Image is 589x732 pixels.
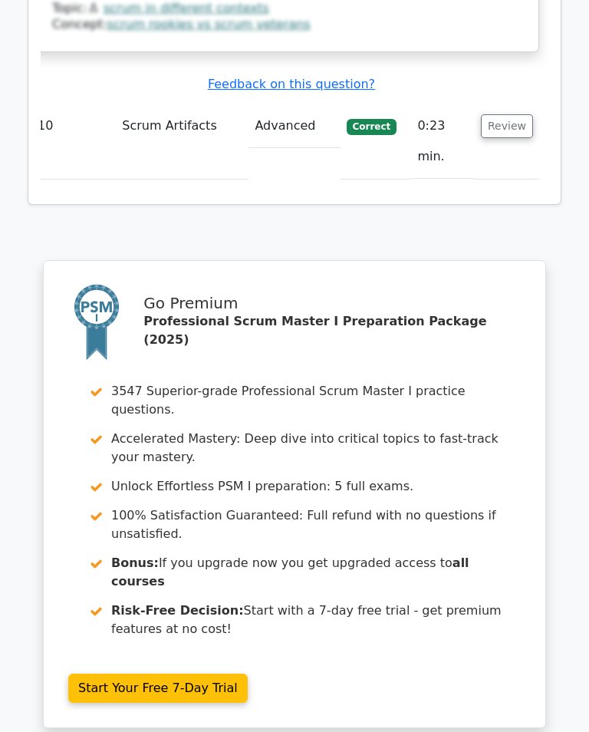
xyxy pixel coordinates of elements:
[68,674,248,703] a: Start Your Free 7-Day Trial
[116,104,248,179] td: Scrum Artifacts
[411,104,475,179] td: 0:23 min.
[248,104,340,148] td: Advanced
[104,1,269,15] a: scrum in different contexts
[107,17,311,31] a: scrum rookies vs scrum veterans
[481,114,533,138] button: Review
[208,77,375,91] a: Feedback on this question?
[347,119,397,134] span: Correct
[52,1,518,17] div: Topic:
[31,104,116,179] td: 10
[52,17,518,33] div: Concept:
